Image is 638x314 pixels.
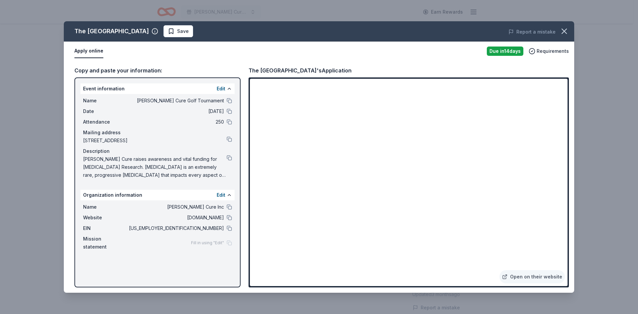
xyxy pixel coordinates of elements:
button: Apply online [74,44,103,58]
button: Edit [217,191,225,199]
button: Edit [217,85,225,93]
div: Organization information [80,190,235,200]
a: Open on their website [499,270,565,283]
span: [DOMAIN_NAME] [128,214,224,222]
div: The [GEOGRAPHIC_DATA] [74,26,149,37]
button: Report a mistake [508,28,556,36]
span: Website [83,214,128,222]
span: [PERSON_NAME] Cure Inc [128,203,224,211]
span: [PERSON_NAME] Cure raises awareness and vital funding for [MEDICAL_DATA] Research. [MEDICAL_DATA]... [83,155,227,179]
span: Mission statement [83,235,128,251]
div: Copy and paste your information: [74,66,241,75]
span: EIN [83,224,128,232]
div: The [GEOGRAPHIC_DATA]'s Application [249,66,352,75]
div: Description [83,147,232,155]
span: Attendance [83,118,128,126]
span: [US_EMPLOYER_IDENTIFICATION_NUMBER] [128,224,224,232]
button: Requirements [529,47,569,55]
span: Save [177,27,189,35]
button: Save [163,25,193,37]
span: 250 [128,118,224,126]
span: [STREET_ADDRESS] [83,137,227,145]
span: [PERSON_NAME] Cure Golf Tournament [128,97,224,105]
span: Date [83,107,128,115]
div: Due in 14 days [487,47,523,56]
span: Requirements [537,47,569,55]
span: Name [83,97,128,105]
span: Name [83,203,128,211]
div: Event information [80,83,235,94]
div: Mailing address [83,129,232,137]
span: Fill in using "Edit" [191,240,224,246]
span: [DATE] [128,107,224,115]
